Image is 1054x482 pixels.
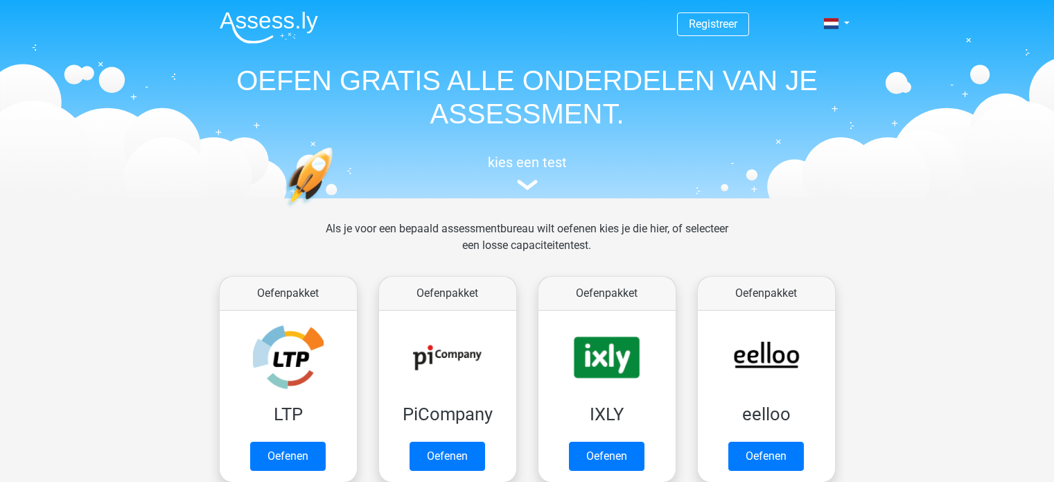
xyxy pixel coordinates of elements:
div: Als je voor een bepaald assessmentbureau wilt oefenen kies je die hier, of selecteer een losse ca... [315,221,739,270]
img: assessment [517,180,538,190]
img: oefenen [285,147,387,273]
a: Registreer [689,17,737,31]
a: Oefenen [728,442,804,471]
a: Oefenen [569,442,644,471]
a: Oefenen [250,442,326,471]
a: kies een test [209,154,846,191]
img: Assessly [220,11,318,44]
a: Oefenen [410,442,485,471]
h5: kies een test [209,154,846,171]
h1: OEFEN GRATIS ALLE ONDERDELEN VAN JE ASSESSMENT. [209,64,846,130]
